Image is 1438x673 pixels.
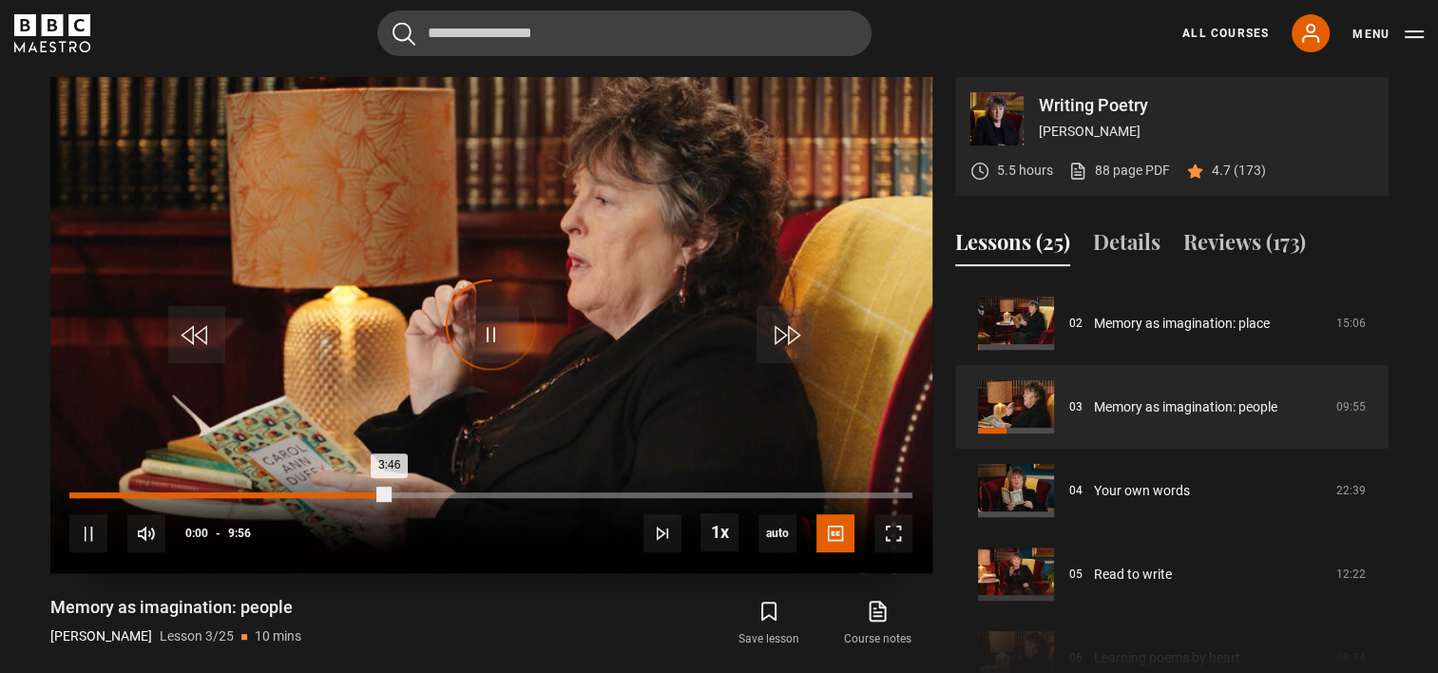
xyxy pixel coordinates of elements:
[758,514,796,552] div: Current quality: 360p
[1093,226,1160,266] button: Details
[1094,314,1270,334] a: Memory as imagination: place
[1039,97,1373,114] p: Writing Poetry
[816,514,854,552] button: Captions
[228,516,251,550] span: 9:56
[1068,161,1170,181] a: 88 page PDF
[1094,565,1172,585] a: Read to write
[50,596,301,619] h1: Memory as imagination: people
[823,596,931,651] a: Course notes
[160,626,234,646] p: Lesson 3/25
[997,161,1053,181] p: 5.5 hours
[50,77,932,573] video-js: Video Player
[377,10,872,56] input: Search
[758,514,796,552] span: auto
[874,514,912,552] button: Fullscreen
[1212,161,1266,181] p: 4.7 (173)
[127,514,165,552] button: Mute
[1183,226,1306,266] button: Reviews (173)
[216,527,220,540] span: -
[255,626,301,646] p: 10 mins
[1182,25,1269,42] a: All Courses
[955,226,1070,266] button: Lessons (25)
[14,14,90,52] svg: BBC Maestro
[69,514,107,552] button: Pause
[1039,122,1373,142] p: [PERSON_NAME]
[69,492,911,498] div: Progress Bar
[393,22,415,46] button: Submit the search query
[1094,397,1277,417] a: Memory as imagination: people
[185,516,208,550] span: 0:00
[715,596,823,651] button: Save lesson
[643,514,681,552] button: Next Lesson
[700,513,738,551] button: Playback Rate
[50,626,152,646] p: [PERSON_NAME]
[1352,25,1424,44] button: Toggle navigation
[1094,481,1190,501] a: Your own words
